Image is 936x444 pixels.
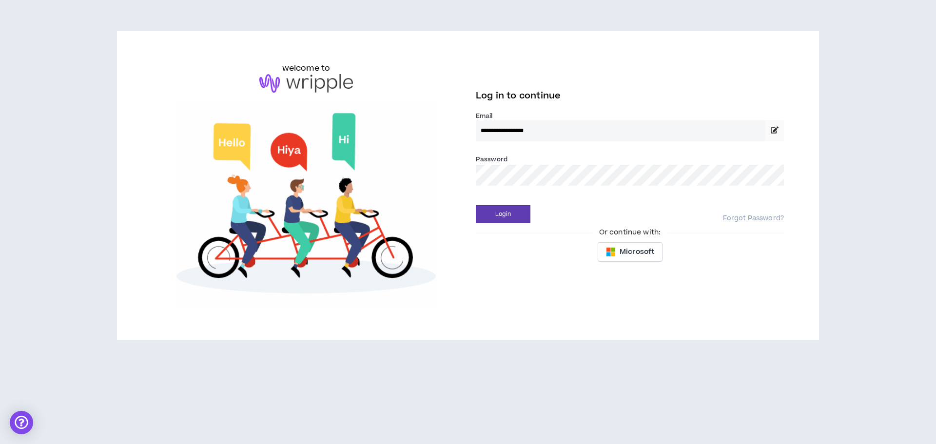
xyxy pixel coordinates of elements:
[592,227,667,238] span: Or continue with:
[282,62,331,74] h6: welcome to
[152,102,460,309] img: Welcome to Wripple
[476,205,530,223] button: Login
[476,112,784,120] label: Email
[259,74,353,93] img: logo-brand.png
[10,411,33,434] div: Open Intercom Messenger
[598,242,663,262] button: Microsoft
[476,90,561,102] span: Log in to continue
[723,214,784,223] a: Forgot Password?
[476,155,507,164] label: Password
[620,247,654,257] span: Microsoft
